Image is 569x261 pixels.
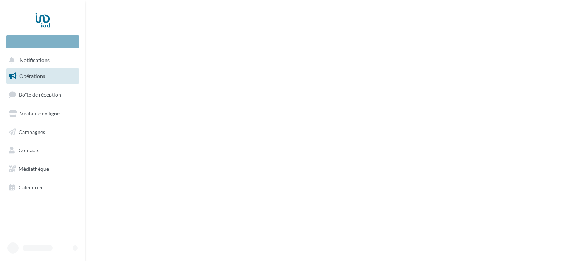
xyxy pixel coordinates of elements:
a: Opérations [4,68,81,84]
span: Médiathèque [19,166,49,172]
span: Notifications [20,57,50,63]
a: Médiathèque [4,161,81,177]
span: Calendrier [19,184,43,190]
span: Boîte de réception [19,91,61,98]
a: Visibilité en ligne [4,106,81,121]
a: Boîte de réception [4,87,81,102]
span: Campagnes [19,128,45,135]
span: Visibilité en ligne [20,110,60,117]
a: Contacts [4,143,81,158]
span: Contacts [19,147,39,153]
span: Opérations [19,73,45,79]
a: Calendrier [4,180,81,195]
div: Nouvelle campagne [6,35,79,48]
a: Campagnes [4,124,81,140]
